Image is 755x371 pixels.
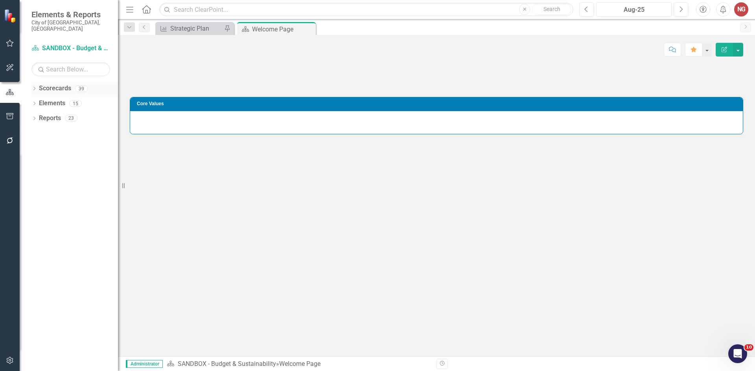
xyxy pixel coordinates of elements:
[159,3,573,16] input: Search ClearPoint...
[279,360,320,367] div: Welcome Page
[39,84,71,93] a: Scorecards
[75,85,88,92] div: 39
[170,24,222,33] div: Strategic Plan
[69,100,82,107] div: 15
[65,115,77,122] div: 23
[167,360,431,369] div: »
[744,344,753,351] span: 10
[728,344,747,363] iframe: Intercom live chat
[543,6,560,12] span: Search
[39,99,65,108] a: Elements
[31,44,110,53] a: SANDBOX - Budget & Sustainability
[157,24,222,33] a: Strategic Plan
[39,114,61,123] a: Reports
[178,360,276,367] a: SANDBOX - Budget & Sustainability
[596,2,672,16] button: Aug-25
[31,10,110,19] span: Elements & Reports
[137,101,739,106] h3: Core Values
[252,24,314,34] div: Welcome Page
[31,19,110,32] small: City of [GEOGRAPHIC_DATA], [GEOGRAPHIC_DATA]
[734,2,748,16] button: NG
[532,4,571,15] button: Search
[4,9,18,23] img: ClearPoint Strategy
[31,62,110,76] input: Search Below...
[599,5,669,15] div: Aug-25
[126,360,163,368] span: Administrator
